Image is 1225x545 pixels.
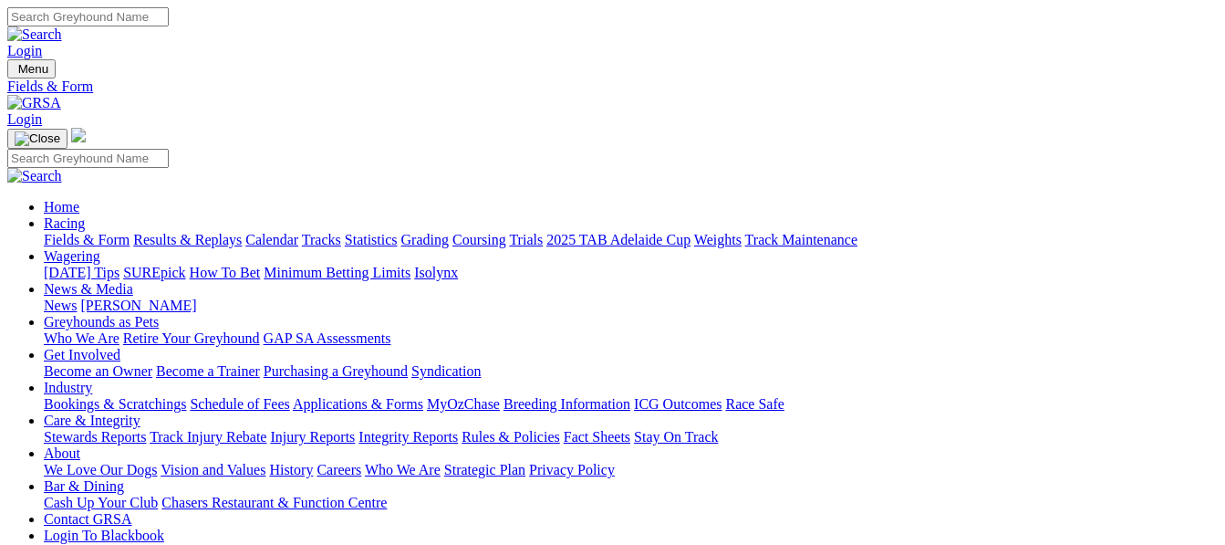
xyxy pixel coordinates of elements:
a: 2025 TAB Adelaide Cup [546,232,690,247]
a: Retire Your Greyhound [123,330,260,346]
a: Injury Reports [270,429,355,445]
a: Integrity Reports [358,429,458,445]
a: Bar & Dining [44,478,124,494]
img: logo-grsa-white.png [71,128,86,142]
a: Race Safe [725,396,784,412]
a: Careers [317,462,361,477]
div: News & Media [44,298,1218,314]
div: About [44,462,1218,478]
a: Who We Are [44,330,119,346]
a: Login [7,111,42,127]
a: Minimum Betting Limits [264,265,410,280]
a: Care & Integrity [44,413,140,428]
button: Toggle navigation [7,129,67,149]
a: Coursing [452,232,506,247]
a: [DATE] Tips [44,265,119,280]
a: Get Involved [44,347,120,362]
a: Fact Sheets [564,429,630,445]
a: ICG Outcomes [634,396,722,412]
a: Industry [44,380,92,395]
a: GAP SA Assessments [264,330,391,346]
a: Grading [401,232,449,247]
a: Calendar [245,232,298,247]
div: Get Involved [44,363,1218,380]
a: Syndication [411,363,481,379]
a: Cash Up Your Club [44,495,158,510]
a: Applications & Forms [293,396,423,412]
a: Become an Owner [44,363,152,379]
a: Login [7,43,42,58]
span: Menu [18,62,48,76]
a: Privacy Policy [529,462,615,477]
div: Care & Integrity [44,429,1218,445]
a: Vision and Values [161,462,265,477]
div: Bar & Dining [44,495,1218,511]
a: Results & Replays [133,232,242,247]
a: News & Media [44,281,133,297]
img: Close [15,131,60,146]
a: How To Bet [190,265,261,280]
div: Greyhounds as Pets [44,330,1218,347]
a: Statistics [345,232,398,247]
a: Track Maintenance [745,232,857,247]
a: Bookings & Scratchings [44,396,186,412]
a: Track Injury Rebate [150,429,266,445]
a: Rules & Policies [462,429,560,445]
a: SUREpick [123,265,185,280]
a: MyOzChase [427,396,500,412]
a: Home [44,199,79,215]
a: News [44,298,77,313]
a: History [269,462,313,477]
img: Search [7,168,62,184]
a: Contact GRSA [44,511,131,527]
a: Stewards Reports [44,429,146,445]
a: Trials [509,232,543,247]
a: Who We Are [365,462,441,477]
div: Wagering [44,265,1218,281]
a: Greyhounds as Pets [44,314,159,330]
input: Search [7,7,169,26]
a: Wagering [44,248,100,264]
img: Search [7,26,62,43]
a: Tracks [302,232,341,247]
a: Stay On Track [634,429,718,445]
a: Fields & Form [7,79,1218,95]
button: Toggle navigation [7,59,56,79]
a: We Love Our Dogs [44,462,157,477]
input: Search [7,149,169,168]
a: Login To Blackbook [44,528,164,543]
a: Breeding Information [503,396,630,412]
div: Racing [44,232,1218,248]
a: [PERSON_NAME] [80,298,196,313]
a: Fields & Form [44,232,130,247]
a: Strategic Plan [444,462,525,477]
a: Isolynx [414,265,458,280]
a: Weights [694,232,742,247]
a: Become a Trainer [156,363,260,379]
a: Schedule of Fees [190,396,289,412]
img: GRSA [7,95,61,111]
a: Purchasing a Greyhound [264,363,408,379]
div: Industry [44,396,1218,413]
a: Chasers Restaurant & Function Centre [161,495,387,510]
a: About [44,445,80,461]
a: Racing [44,215,85,231]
